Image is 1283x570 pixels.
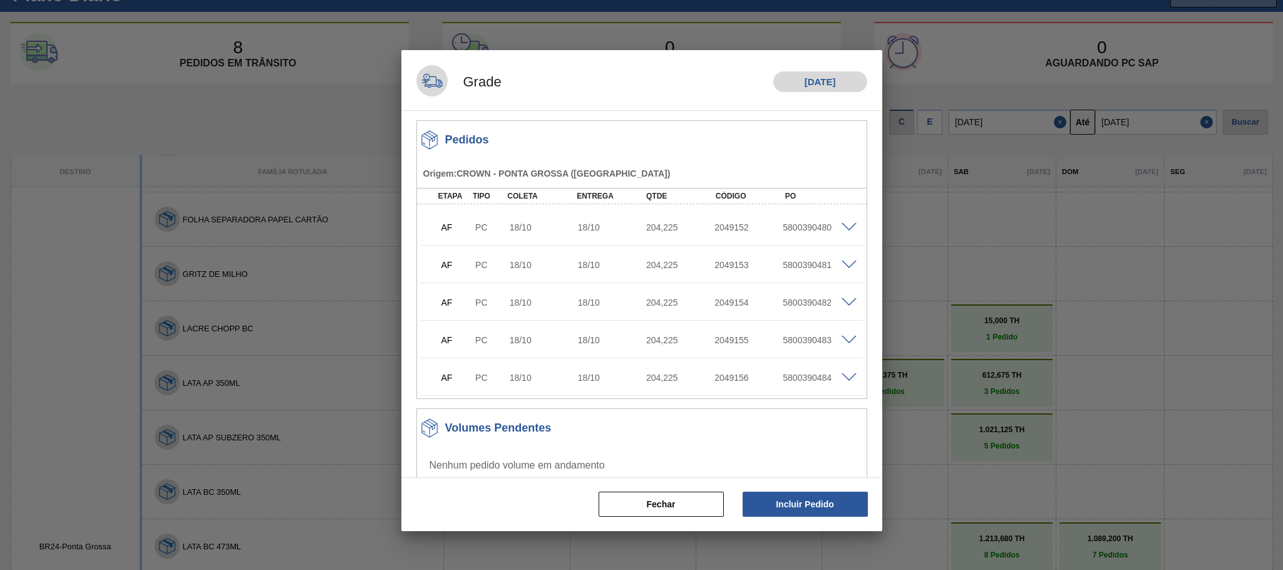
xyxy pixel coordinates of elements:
h1: [DATE] [773,71,867,92]
div: Nenhum pedido volume em andamento [417,447,867,484]
div: 5800390481 [780,260,856,270]
div: Pedido de Compra [472,260,507,270]
div: 18/10/2025 [575,335,651,345]
div: 2049152 [711,222,788,232]
div: Aguardando Faturamento [438,364,473,391]
div: 18/10/2025 [507,298,583,308]
div: Pedido de Compra [472,335,507,345]
div: 5800390482 [780,298,856,308]
div: 204,225 [643,260,719,270]
h3: Pedidos [445,133,489,147]
div: 5800390480 [780,222,856,232]
div: 18/10/2025 [575,260,651,270]
div: 5800390483 [780,335,856,345]
div: Tipo [470,192,505,200]
p: AF [441,335,470,345]
div: Entrega [574,192,651,200]
div: PO [782,192,860,200]
button: Incluir Pedido [743,492,868,517]
div: 18/10/2025 [575,222,651,232]
div: 2049153 [711,260,788,270]
p: AF [441,298,470,308]
div: 18/10/2025 [575,298,651,308]
div: Aguardando Faturamento [438,251,473,279]
div: 204,225 [643,335,719,345]
div: 2049156 [711,373,788,383]
h5: Origem : CROWN - PONTA GROSSA ([GEOGRAPHIC_DATA]) [423,168,865,179]
div: 18/10/2025 [507,373,583,383]
div: Qtde [643,192,721,200]
div: Aguardando Faturamento [438,214,473,241]
div: 18/10/2025 [507,260,583,270]
p: AF [441,222,470,232]
div: Pedido de Compra [472,298,507,308]
div: Aguardando Faturamento [438,326,473,354]
div: 18/10/2025 [507,335,583,345]
p: AF [441,373,470,383]
div: Coleta [504,192,582,200]
div: 204,225 [643,373,719,383]
div: Etapa [435,192,471,200]
div: Código [713,192,790,200]
div: 2049155 [711,335,788,345]
h3: Volumes Pendentes [445,422,552,435]
div: 18/10/2025 [575,373,651,383]
p: AF [441,260,470,270]
button: Fechar [599,492,724,517]
div: 18/10/2025 [507,222,583,232]
div: Pedido de Compra [472,373,507,383]
div: 204,225 [643,222,719,232]
div: 204,225 [643,298,719,308]
div: 2049154 [711,298,788,308]
h1: Grade [448,72,502,92]
div: Pedido de Compra [472,222,507,232]
div: Aguardando Faturamento [438,289,473,316]
div: 5800390484 [780,373,856,383]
